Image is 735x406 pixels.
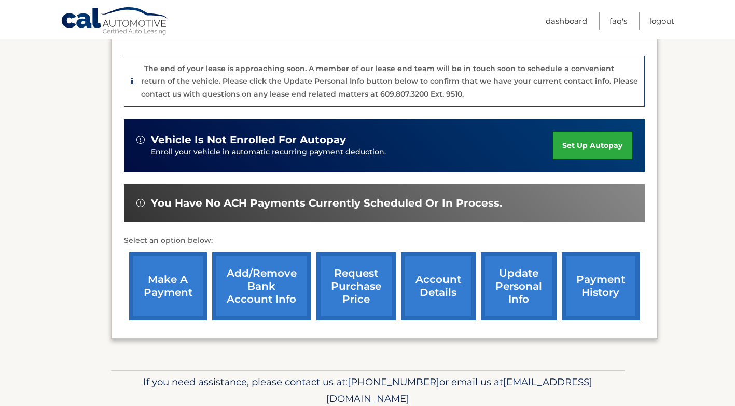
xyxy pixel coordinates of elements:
a: account details [401,252,476,320]
img: alert-white.svg [136,136,145,144]
a: FAQ's [609,12,627,30]
p: The end of your lease is approaching soon. A member of our lease end team will be in touch soon t... [141,64,638,99]
img: alert-white.svg [136,199,145,207]
a: set up autopay [553,132,632,159]
span: [PHONE_NUMBER] [348,376,439,388]
a: Dashboard [546,12,587,30]
a: update personal info [481,252,557,320]
a: Add/Remove bank account info [212,252,311,320]
p: Enroll your vehicle in automatic recurring payment deduction. [151,146,553,158]
span: vehicle is not enrolled for autopay [151,133,346,146]
a: make a payment [129,252,207,320]
p: Select an option below: [124,235,645,247]
a: Logout [649,12,674,30]
a: request purchase price [316,252,396,320]
a: Cal Automotive [61,7,170,37]
a: payment history [562,252,640,320]
span: You have no ACH payments currently scheduled or in process. [151,197,502,210]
